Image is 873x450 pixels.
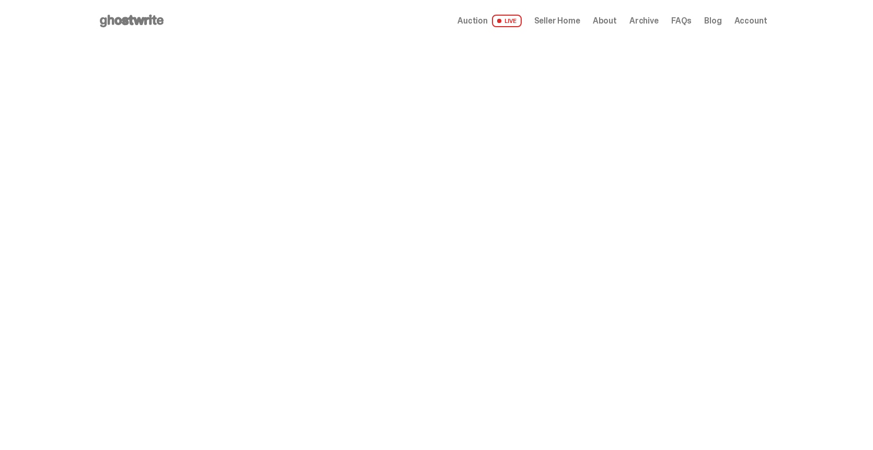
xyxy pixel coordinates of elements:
[534,17,580,25] a: Seller Home
[457,17,488,25] span: Auction
[593,17,617,25] a: About
[629,17,659,25] a: Archive
[492,15,522,27] span: LIVE
[457,15,521,27] a: Auction LIVE
[671,17,692,25] a: FAQs
[734,17,767,25] a: Account
[704,17,721,25] a: Blog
